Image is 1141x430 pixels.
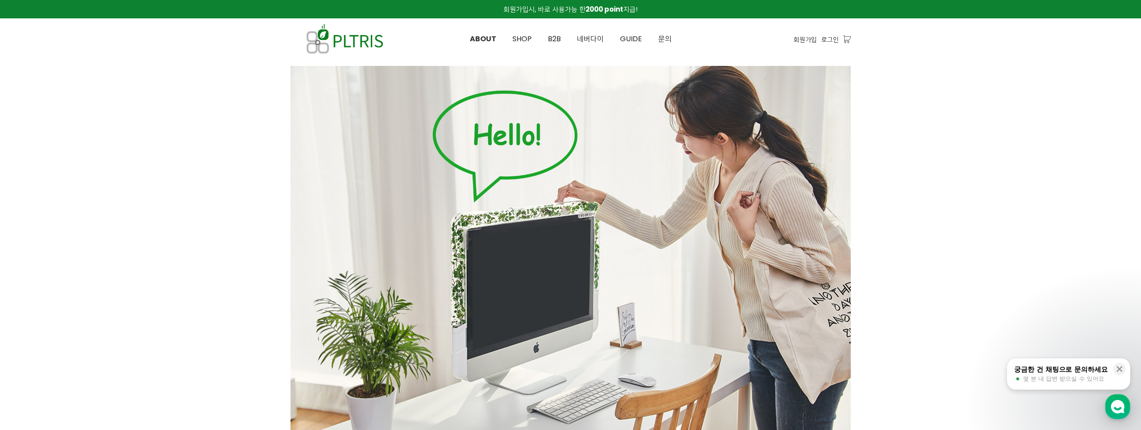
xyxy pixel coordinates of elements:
a: 설정 [116,284,172,307]
span: B2B [548,34,561,44]
span: 설정 [139,298,149,305]
span: 회원가입시, 바로 사용가능 한 지급! [503,4,638,14]
a: GUIDE [612,19,650,59]
a: 회원가입 [794,35,817,44]
a: ABOUT [462,19,504,59]
span: SHOP [512,34,532,44]
span: ABOUT [470,34,496,44]
a: 대화 [59,284,116,307]
a: 홈 [3,284,59,307]
a: B2B [540,19,569,59]
span: 문의 [658,34,672,44]
span: 네버다이 [577,34,604,44]
a: SHOP [504,19,540,59]
span: GUIDE [620,34,642,44]
span: 홈 [28,298,34,305]
a: 문의 [650,19,680,59]
span: 대화 [82,298,93,305]
a: 로그인 [821,35,839,44]
strong: 2000 point [586,4,623,14]
a: 네버다이 [569,19,612,59]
